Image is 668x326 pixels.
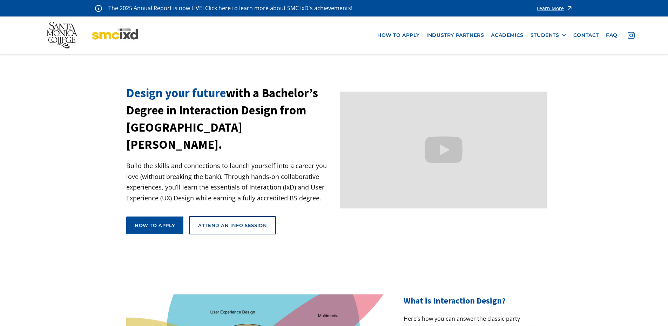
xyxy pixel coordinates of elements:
a: Attend an Info Session [189,216,276,234]
div: STUDENTS [531,32,559,38]
h2: What is Interaction Design? [404,294,542,307]
a: How to apply [126,217,183,234]
img: icon - instagram [628,32,635,39]
a: industry partners [423,29,487,42]
iframe: Design your future with a Bachelor's Degree in Interaction Design from Santa Monica College [340,92,548,208]
a: Learn More [537,4,573,13]
img: Santa Monica College - SMC IxD logo [47,22,138,48]
h1: with a Bachelor’s Degree in Interaction Design from [GEOGRAPHIC_DATA][PERSON_NAME]. [126,85,334,153]
a: how to apply [374,29,423,42]
p: The 2025 Annual Report is now LIVE! Click here to learn more about SMC IxD's achievements! [108,4,353,13]
span: Design your future [126,85,226,101]
p: Build the skills and connections to launch yourself into a career you love (without breaking the ... [126,160,334,203]
div: How to apply [135,222,175,228]
a: faq [602,29,621,42]
img: icon - arrow - alert [566,4,573,13]
div: Attend an Info Session [198,222,267,228]
a: Academics [487,29,527,42]
div: STUDENTS [531,32,566,38]
div: Learn More [537,6,564,11]
a: contact [570,29,602,42]
img: icon - information - alert [95,5,102,12]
